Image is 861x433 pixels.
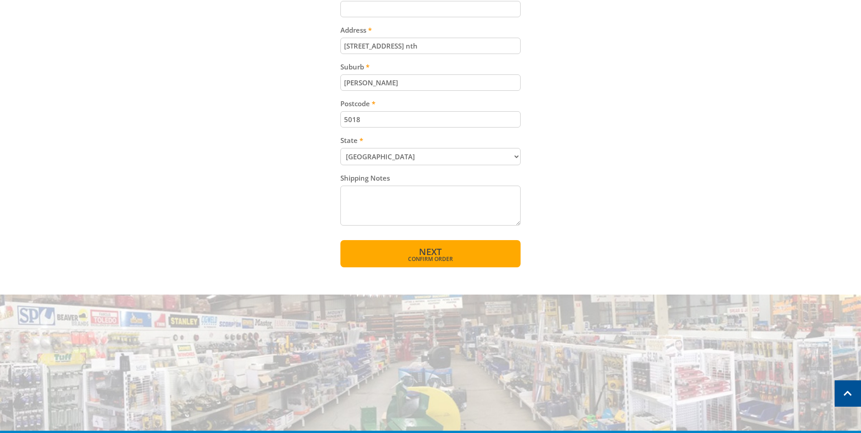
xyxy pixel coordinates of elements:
[340,25,521,35] label: Address
[340,74,521,91] input: Please enter your suburb.
[340,98,521,109] label: Postcode
[340,111,521,128] input: Please enter your postcode.
[340,61,521,72] label: Suburb
[340,135,521,146] label: State
[340,38,521,54] input: Please enter your address.
[340,148,521,165] select: Please select your state.
[419,246,442,258] span: Next
[360,256,501,262] span: Confirm order
[340,172,521,183] label: Shipping Notes
[340,240,521,267] button: Next Confirm order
